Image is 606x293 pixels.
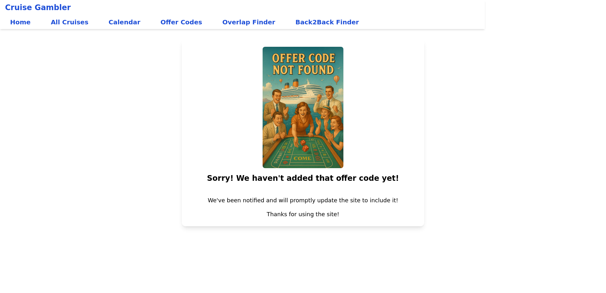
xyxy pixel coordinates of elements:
[267,210,339,219] p: Thanks for using the site!
[156,15,207,29] a: Offer Codes
[5,15,480,29] div: Main navigation links
[46,15,93,29] a: All Cruises
[263,47,343,168] img: offer_404.png
[207,173,399,183] h1: Sorry! We haven't added that offer code yet!
[104,15,146,29] a: Calendar
[5,15,36,29] a: Home
[208,196,398,205] p: We've been notified and will promptly update the site to include it!
[5,3,71,13] span: Cruise Gambler
[290,15,364,29] a: Back2Back Finder
[217,15,280,29] a: Overlap Finder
